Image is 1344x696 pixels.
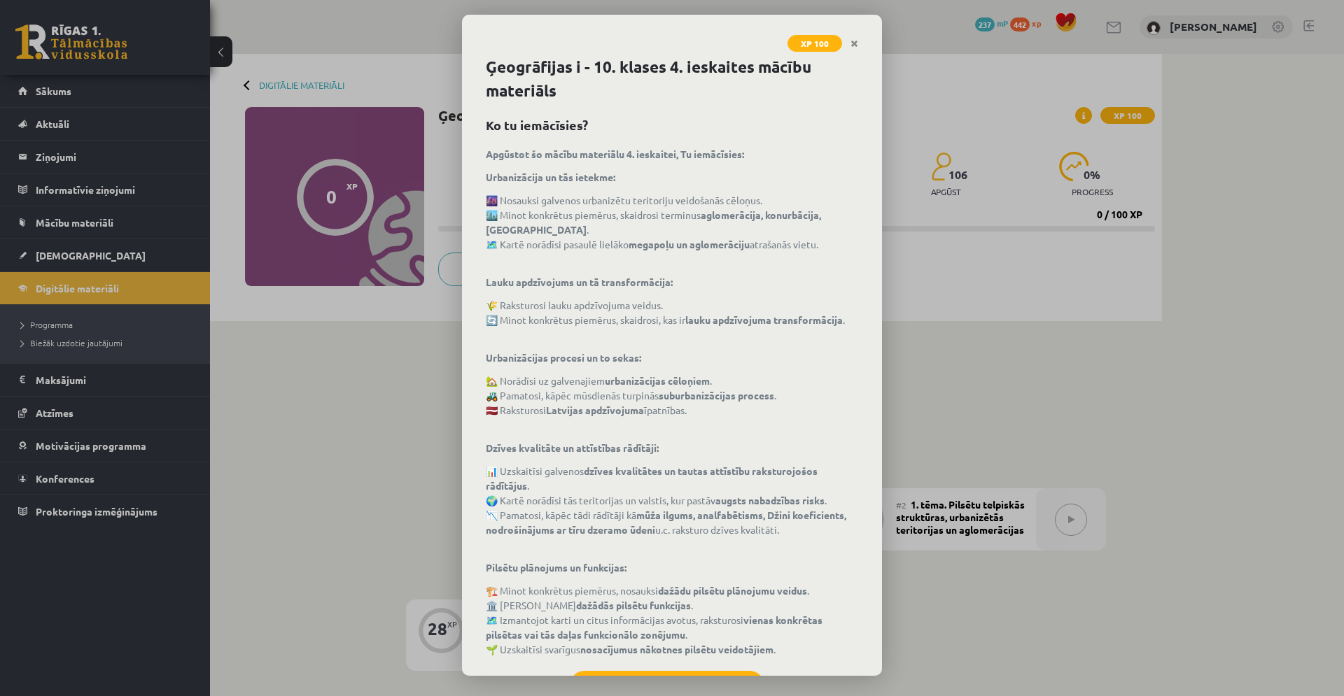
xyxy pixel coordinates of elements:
li: 📉 Pamatosi, kāpēc tādi rādītāji kā u.c. raksturo dzīves kvalitāti. [486,508,858,537]
li: 🚜 Pamatosi, kāpēc mūsdienās turpinās . [486,388,858,403]
li: 📊 Uzskaitīsi galvenos . [486,464,858,493]
strong: dzīves kvalitātes un tautas attīstību raksturojošos rādītājus [486,464,818,492]
strong: Apgūstot šo mācību materiālu 4. ieskaitei, Tu iemācīsies: [486,148,744,160]
strong: dažādu pilsētu plānojumu veidus [658,584,807,597]
li: 🏡 Norādīsi uz galvenajiem . [486,374,858,388]
strong: Latvijas apdzīvojuma [546,404,644,416]
li: 🌾 Raksturosi lauku apdzīvojuma veidus. [486,298,858,313]
li: 🔄 Minot konkrētus piemērus, skaidrosi, kas ir . [486,313,858,327]
li: 🌱 Uzskaitīsi svarīgus . [486,642,858,657]
li: 🏛️ [PERSON_NAME] . [486,598,858,613]
strong: Urbanizācija un tās ietekme: [486,171,615,183]
li: 🗺️ Izmantojot karti un citus informācijas avotus, raksturosi . [486,613,858,642]
strong: mūža ilgums, analfabētisms, Džini koeficients, nodrošinājums ar tīru dzeramo ūdeni [486,509,846,536]
strong: Urbanizācijas procesi un to sekas: [486,351,641,364]
h1: Ģeogrāfijas i - 10. klases 4. ieskaites mācību materiāls [486,55,858,103]
strong: vienas konkrētas pilsētas vai tās daļas funkcionālo zonējumu [486,613,822,641]
strong: aglomerācija, konurbācija, [GEOGRAPHIC_DATA] [486,208,821,236]
li: 🌆 Nosauksi galvenos urbanizētu teritoriju veidošanās cēloņus. [486,193,858,208]
li: 🌍 Kartē norādīsi tās teritorijas un valstis, kur pastāv . [486,493,858,508]
li: 🇱🇻 Raksturosi īpatnības. [486,403,858,418]
strong: dažādās pilsētu funkcijas [576,599,691,611]
strong: lauku apdzīvojuma transformācija [685,313,843,326]
strong: urbanizācijas cēloņiem [605,374,710,387]
strong: megapoļu un aglomerāciju [629,238,750,250]
strong: nosacījumus nākotnes pilsētu veidotājiem [580,643,773,655]
li: 🏙️ Minot konkrētus piemērus, skaidrosi terminus . [486,208,858,237]
strong: suburbanizācijas process [659,389,774,402]
li: 🗺️ Kartē norādīsi pasaulē lielāko atrašanās vietu. [486,237,858,252]
strong: Pilsētu plānojums un funkcijas: [486,561,626,574]
strong: augsts nabadzības risks [715,494,825,506]
strong: Dzīves kvalitāte un attīstības rādītāji: [486,441,659,454]
span: XP 100 [787,35,842,52]
h2: Ko tu iemācīsies? [486,115,858,134]
a: Close [842,30,867,57]
strong: Lauku apdzīvojums un tā transformācija: [486,276,673,288]
li: 🏗️ Minot konkrētus piemērus, nosauksi . [486,583,858,598]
